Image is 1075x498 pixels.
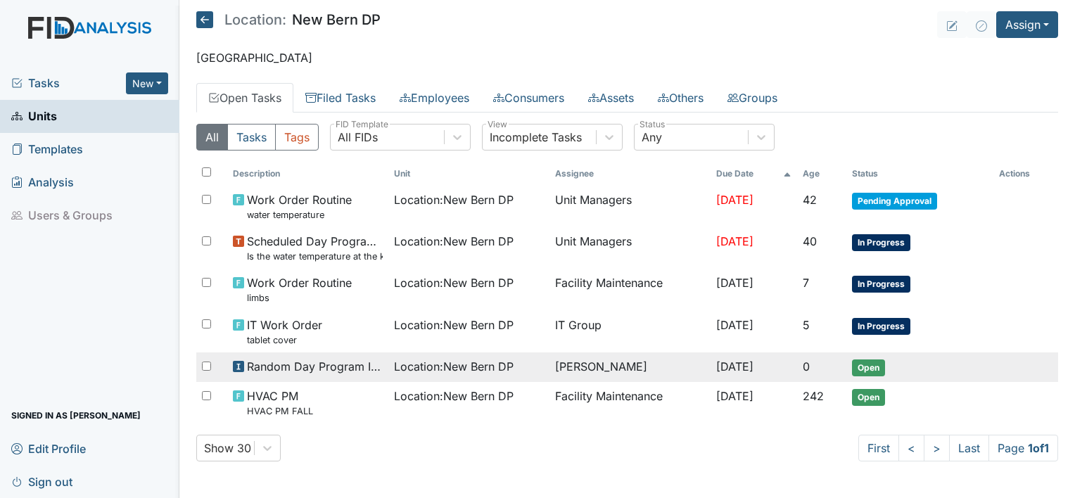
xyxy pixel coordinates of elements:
span: In Progress [852,276,910,293]
button: New [126,72,168,94]
td: IT Group [549,311,711,352]
span: Pending Approval [852,193,937,210]
span: [DATE] [716,193,753,207]
div: Show 30 [204,440,251,456]
span: Location: [224,13,286,27]
span: Edit Profile [11,438,86,459]
span: Sign out [11,471,72,492]
span: [DATE] [716,318,753,332]
a: Groups [715,83,789,113]
span: 5 [803,318,810,332]
th: Toggle SortBy [797,162,846,186]
p: [GEOGRAPHIC_DATA] [196,49,1058,66]
a: < [898,435,924,461]
div: Open Tasks [196,124,1058,461]
span: Open [852,389,885,406]
span: Signed in as [PERSON_NAME] [11,404,141,426]
span: Work Order Routine limbs [247,274,352,305]
div: Type filter [196,124,319,151]
span: Location : New Bern DP [394,274,514,291]
th: Toggle SortBy [846,162,993,186]
span: Scheduled Day Program Inspection Is the water temperature at the kitchen sink between 100 to 110 ... [247,233,383,263]
td: Unit Managers [549,227,711,269]
span: 242 [803,389,824,403]
span: Open [852,359,885,376]
a: Last [949,435,989,461]
button: All [196,124,228,151]
td: Facility Maintenance [549,382,711,423]
span: HVAC PM HVAC PM FALL [247,388,313,418]
span: [DATE] [716,234,753,248]
span: Page [988,435,1058,461]
span: Location : New Bern DP [394,358,514,375]
a: Filed Tasks [293,83,388,113]
div: All FIDs [338,129,378,146]
th: Toggle SortBy [227,162,388,186]
span: IT Work Order tablet cover [247,317,322,347]
span: Work Order Routine water temperature [247,191,352,222]
span: Analysis [11,172,74,193]
strong: 1 of 1 [1028,441,1049,455]
th: Toggle SortBy [711,162,798,186]
h5: New Bern DP [196,11,381,28]
div: Incomplete Tasks [490,129,582,146]
span: 40 [803,234,817,248]
span: 0 [803,359,810,373]
span: Location : New Bern DP [394,388,514,404]
span: Location : New Bern DP [394,191,514,208]
span: Units [11,106,57,127]
span: In Progress [852,318,910,335]
th: Toggle SortBy [388,162,549,186]
button: Tasks [227,124,276,151]
a: > [924,435,950,461]
span: Templates [11,139,83,160]
nav: task-pagination [858,435,1058,461]
th: Actions [993,162,1058,186]
a: Open Tasks [196,83,293,113]
small: water temperature [247,208,352,222]
span: Random Day Program Inspection [247,358,383,375]
span: [DATE] [716,359,753,373]
td: Facility Maintenance [549,269,711,310]
span: [DATE] [716,389,753,403]
button: Tags [275,124,319,151]
span: [DATE] [716,276,753,290]
span: 42 [803,193,817,207]
div: Any [642,129,662,146]
button: Assign [996,11,1058,38]
span: Location : New Bern DP [394,317,514,333]
input: Toggle All Rows Selected [202,167,211,177]
a: Assets [576,83,646,113]
small: tablet cover [247,333,322,347]
td: [PERSON_NAME] [549,352,711,382]
a: Tasks [11,75,126,91]
a: Others [646,83,715,113]
a: Consumers [481,83,576,113]
th: Assignee [549,162,711,186]
small: HVAC PM FALL [247,404,313,418]
small: limbs [247,291,352,305]
a: First [858,435,899,461]
span: 7 [803,276,809,290]
small: Is the water temperature at the kitchen sink between 100 to 110 degrees? [247,250,383,263]
span: In Progress [852,234,910,251]
a: Employees [388,83,481,113]
span: Location : New Bern DP [394,233,514,250]
td: Unit Managers [549,186,711,227]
